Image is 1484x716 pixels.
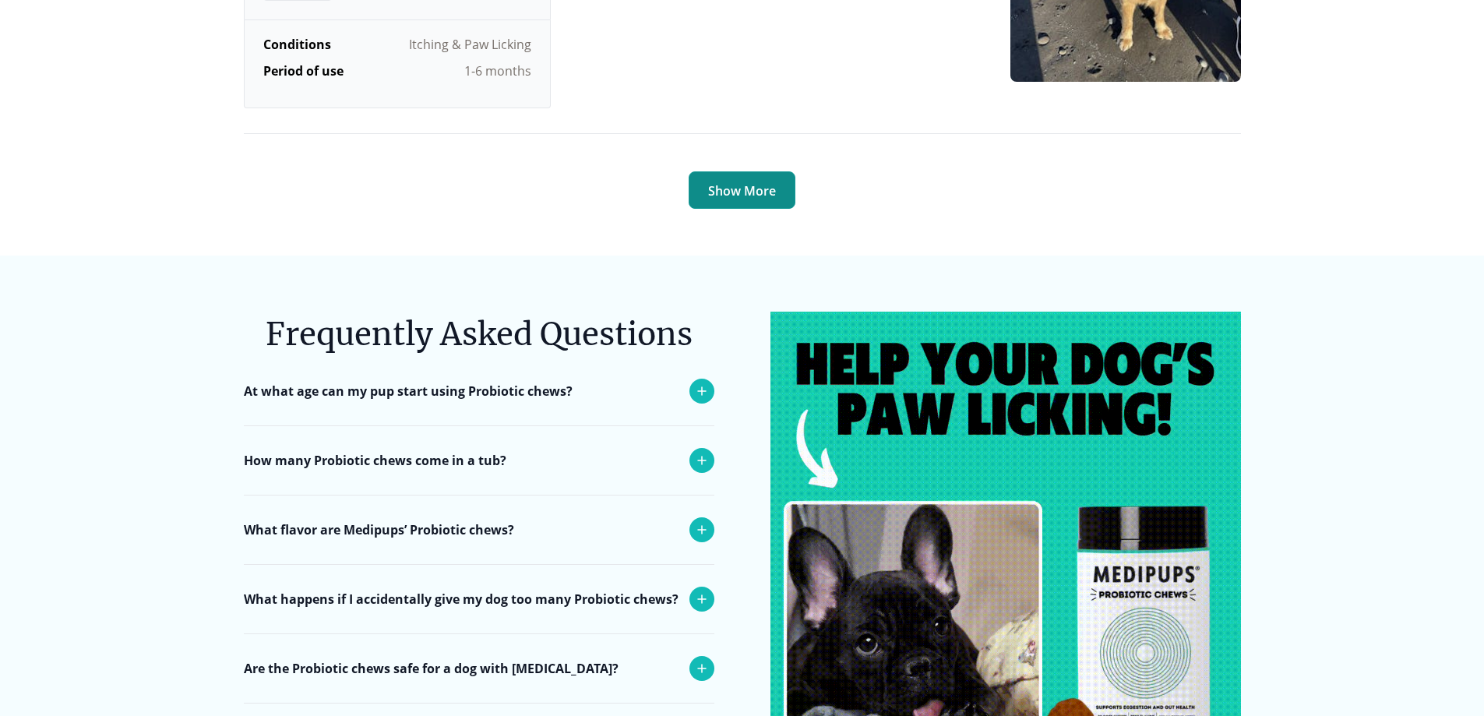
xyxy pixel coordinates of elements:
[244,590,679,608] p: What happens if I accidentally give my dog too many Probiotic chews?
[263,36,331,53] b: Conditions
[409,36,531,53] span: Itching & Paw Licking
[263,62,344,79] b: Period of use
[244,564,711,614] div: Beef Flavored: Our chews will leave your pup begging for MORE!
[244,425,711,531] div: Our probiotic soft chews are an amazing solution for dogs of any breed. We recommend introducing ...
[244,312,714,357] h6: Frequently Asked Questions
[689,171,795,209] button: Show More
[244,495,711,545] div: Each tub contains 30 chews.
[244,520,514,539] p: What flavor are Medipups’ Probiotic chews?
[244,659,619,678] p: Are the Probiotic chews safe for a dog with [MEDICAL_DATA]?
[464,62,531,79] span: 1-6 months
[244,451,506,470] p: How many Probiotic chews come in a tub?
[244,382,573,400] p: At what age can my pup start using Probiotic chews?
